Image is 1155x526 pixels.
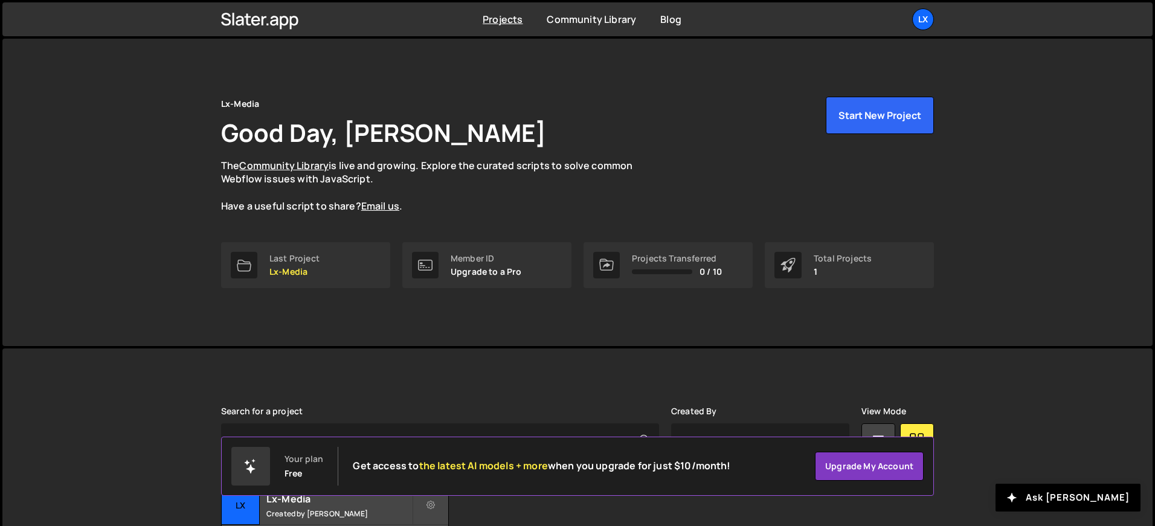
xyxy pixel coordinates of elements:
div: Total Projects [814,254,872,263]
a: Email us [361,199,399,213]
p: Lx-Media [269,267,320,277]
a: Upgrade my account [815,452,924,481]
p: 1 [814,267,872,277]
label: Created By [671,406,717,416]
label: Search for a project [221,406,303,416]
label: View Mode [861,406,906,416]
a: Community Library [547,13,636,26]
a: Blog [660,13,681,26]
a: Projects [483,13,523,26]
h2: Get access to when you upgrade for just $10/month! [353,460,730,472]
span: the latest AI models + more [419,459,548,472]
a: Community Library [239,159,329,172]
button: Ask [PERSON_NAME] [996,484,1141,512]
p: Upgrade to a Pro [451,267,522,277]
div: Lx-Media [221,97,259,111]
h2: Lx-Media [266,492,412,505]
div: Projects Transferred [632,254,722,263]
div: Free [285,469,303,478]
a: Lx [912,8,934,30]
small: Created by [PERSON_NAME] [266,508,412,519]
div: Your plan [285,454,323,464]
h1: Good Day, [PERSON_NAME] [221,116,546,149]
a: Last Project Lx-Media [221,242,390,288]
div: Lx [222,487,260,525]
button: Start New Project [826,97,934,134]
p: The is live and growing. Explore the curated scripts to solve common Webflow issues with JavaScri... [221,159,656,213]
div: Last Project [269,254,320,263]
span: 0 / 10 [700,267,722,277]
input: Type your project... [221,423,659,457]
div: Member ID [451,254,522,263]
